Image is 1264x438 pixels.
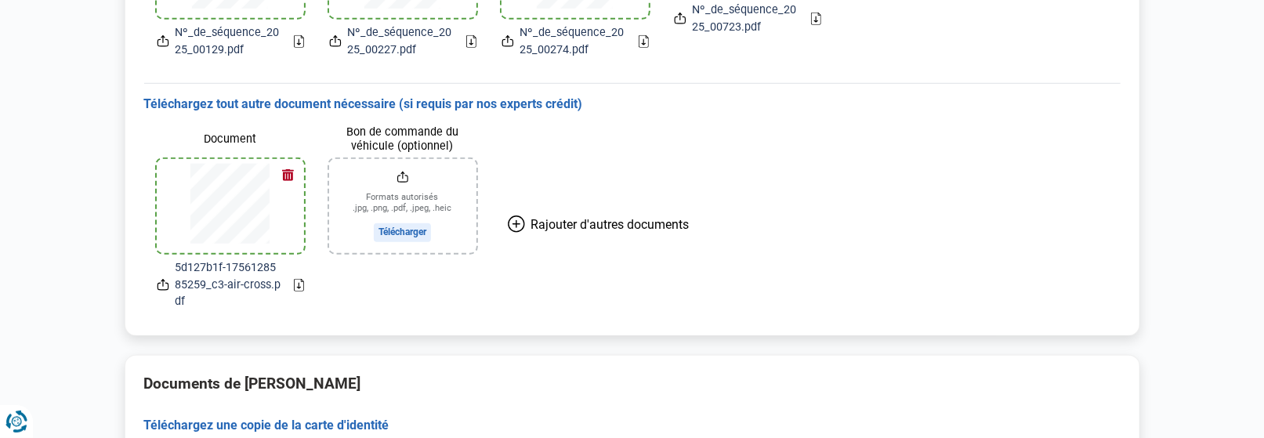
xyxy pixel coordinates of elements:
button: Rajouter d'autres documents [489,125,708,323]
span: 5d127b1f-1756128585259_c3-air-cross.pdf [176,259,281,310]
label: Document [157,125,304,153]
a: Download [294,279,304,291]
label: Bon de commande du véhicule (optionnel) [329,125,476,153]
a: Download [811,13,821,25]
h2: Documents de [PERSON_NAME] [144,375,1121,393]
span: Nº_de_séquence_2025_00723.pdf [693,2,799,35]
h3: Téléchargez tout autre document nécessaire (si requis par nos experts crédit) [144,96,1121,113]
a: Download [639,35,649,48]
span: Nº_de_séquence_2025_00274.pdf [520,24,626,58]
span: Rajouter d'autres documents [531,217,690,232]
h3: Téléchargez une copie de la carte d'identité [144,418,1121,434]
span: Nº_de_séquence_2025_00129.pdf [176,24,281,58]
a: Download [294,35,304,48]
span: Nº_de_séquence_2025_00227.pdf [348,24,454,58]
a: Download [466,35,476,48]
